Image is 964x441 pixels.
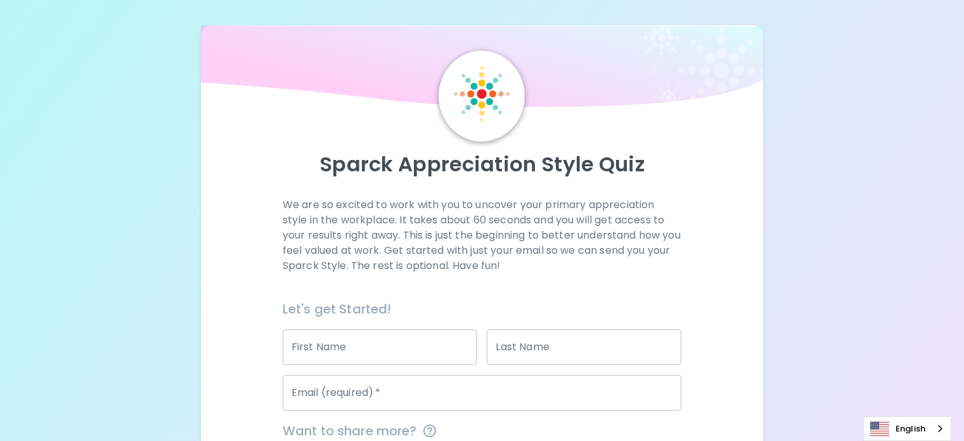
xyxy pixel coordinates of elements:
[283,197,681,273] p: We are so excited to work with you to uncover your primary appreciation style in the workplace. I...
[454,66,510,122] img: Sparck Logo
[864,417,951,440] a: English
[283,299,681,319] h6: Let's get Started!
[863,416,951,441] div: Language
[201,25,763,114] img: wave
[863,416,951,441] aside: Language selected: English
[283,421,681,441] span: Want to share more?
[216,152,748,177] p: Sparck Appreciation Style Quiz
[422,423,437,438] svg: This information is completely confidential and only used for aggregated appreciation studies at ...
